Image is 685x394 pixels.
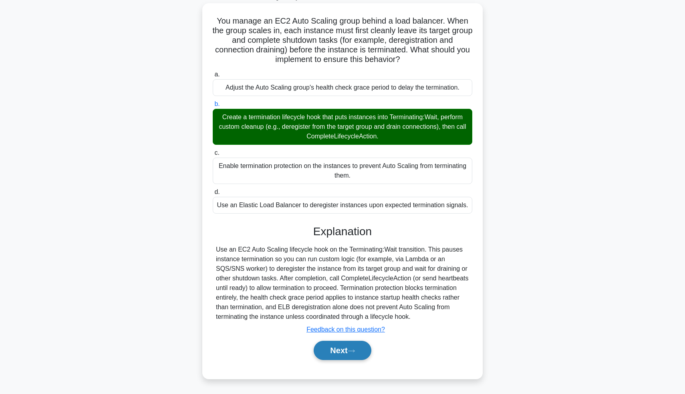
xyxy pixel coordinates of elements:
[213,158,472,184] div: Enable termination protection on the instances to prevent Auto Scaling from terminating them.
[212,16,473,65] h5: You manage an EC2 Auto Scaling group behind a load balancer. When the group scales in, each insta...
[214,71,220,78] span: a.
[218,225,467,238] h3: Explanation
[213,79,472,96] div: Adjust the Auto Scaling group's health check grace period to delay the termination.
[216,245,469,322] div: Use an EC2 Auto Scaling lifecycle hook on the Terminating:Wait transition. This pauses instance t...
[214,188,220,195] span: d.
[213,109,472,145] div: Create a termination lifecycle hook that puts instances into Terminating:Wait, perform custom cle...
[306,326,385,333] a: Feedback on this question?
[314,341,371,360] button: Next
[214,149,219,156] span: c.
[213,197,472,214] div: Use an Elastic Load Balancer to deregister instances upon expected termination signals.
[214,100,220,107] span: b.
